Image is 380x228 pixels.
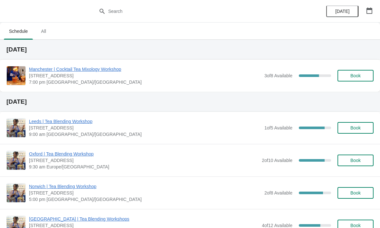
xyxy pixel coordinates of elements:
button: [DATE] [326,5,358,17]
input: Search [108,5,285,17]
img: Manchester | Cocktail Tea Mixology Workshop | 57 Church Street, Manchester M4 1PD, UK | 7:00 pm E... [7,66,25,85]
span: 9:00 am [GEOGRAPHIC_DATA]/[GEOGRAPHIC_DATA] [29,131,261,138]
span: 9:30 am Europe/[GEOGRAPHIC_DATA] [29,164,259,170]
button: Book [337,122,374,134]
span: [STREET_ADDRESS] [29,157,259,164]
span: Norwich | Tea Blending Workshop [29,183,261,190]
img: Leeds | Tea Blending Workshop | Unit 42, Queen Victoria St, Victoria Quarter, Leeds, LS1 6BE | 9:... [7,119,25,137]
span: 2 of 8 Available [264,190,292,195]
span: All [35,25,52,37]
span: [STREET_ADDRESS] [29,72,261,79]
h2: [DATE] [6,46,374,53]
h2: [DATE] [6,99,374,105]
span: Book [350,223,361,228]
span: Book [350,158,361,163]
span: [DATE] [335,9,349,14]
button: Book [337,187,374,199]
span: 4 of 12 Available [262,223,292,228]
span: Book [350,73,361,78]
span: [STREET_ADDRESS] [29,190,261,196]
span: [STREET_ADDRESS] [29,125,261,131]
span: 1 of 5 Available [264,125,292,130]
span: Book [350,190,361,195]
img: Oxford | Tea Blending Workshop | 23 High Street, Oxford, OX1 4AH | 9:30 am Europe/London [7,151,25,170]
span: Book [350,125,361,130]
span: Schedule [4,25,33,37]
span: Oxford | Tea Blending Workshop [29,151,259,157]
span: Leeds | Tea Blending Workshop [29,118,261,125]
span: Manchester | Cocktail Tea Mixology Workshop [29,66,261,72]
span: 7:00 pm [GEOGRAPHIC_DATA]/[GEOGRAPHIC_DATA] [29,79,261,85]
button: Book [337,155,374,166]
span: 2 of 10 Available [262,158,292,163]
img: Norwich | Tea Blending Workshop | 9 Back Of The Inns, Norwich NR2 1PT, UK | 5:00 pm Europe/London [7,184,25,202]
span: 5:00 pm [GEOGRAPHIC_DATA]/[GEOGRAPHIC_DATA] [29,196,261,203]
span: 3 of 8 Available [264,73,292,78]
button: Book [337,70,374,81]
span: [GEOGRAPHIC_DATA] | Tea Blending Workshops [29,216,259,222]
